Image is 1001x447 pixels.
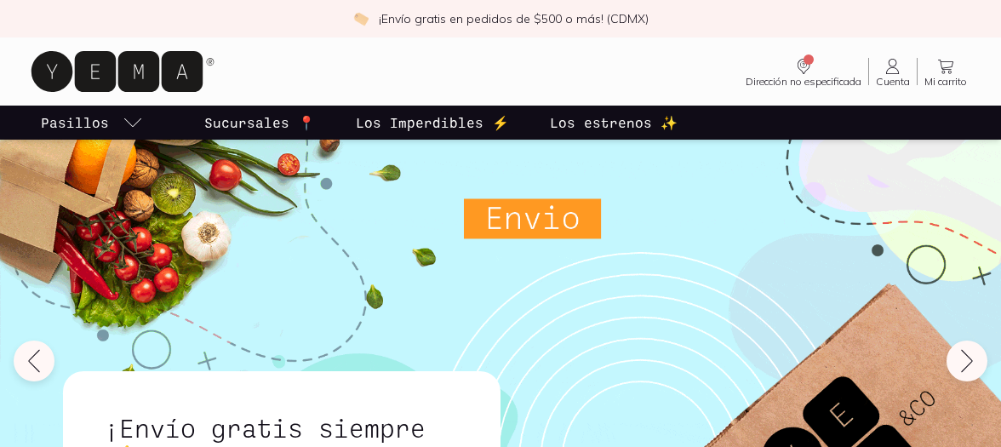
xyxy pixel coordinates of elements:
[546,106,681,140] a: Los estrenos ✨
[550,112,678,133] p: Los estrenos ✨
[204,112,315,133] p: Sucursales 📍
[876,77,910,87] span: Cuenta
[869,56,917,87] a: Cuenta
[924,77,967,87] span: Mi carrito
[353,11,369,26] img: check
[746,77,861,87] span: Dirección no especificada
[37,106,146,140] a: pasillo-todos-link
[41,112,109,133] p: Pasillos
[352,106,512,140] a: Los Imperdibles ⚡️
[739,56,868,87] a: Dirección no especificada
[356,112,509,133] p: Los Imperdibles ⚡️
[379,10,649,27] p: ¡Envío gratis en pedidos de $500 o más! (CDMX)
[918,56,974,87] a: Mi carrito
[201,106,318,140] a: Sucursales 📍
